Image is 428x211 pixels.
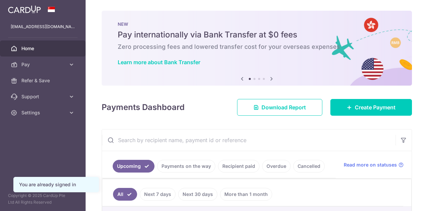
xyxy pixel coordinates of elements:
[118,43,396,51] h6: Zero processing fees and lowered transfer cost for your overseas expenses
[293,160,325,173] a: Cancelled
[102,129,396,151] input: Search by recipient name, payment id or reference
[118,29,396,40] h5: Pay internationally via Bank Transfer at $0 fees
[21,93,66,100] span: Support
[102,11,412,86] img: Bank transfer banner
[262,160,291,173] a: Overdue
[102,101,185,113] h4: Payments Dashboard
[118,59,200,66] a: Learn more about Bank Transfer
[21,45,66,52] span: Home
[261,103,306,111] span: Download Report
[355,103,396,111] span: Create Payment
[19,181,93,188] div: You are already signed in
[344,162,397,168] span: Read more on statuses
[21,109,66,116] span: Settings
[8,5,41,13] img: CardUp
[21,77,66,84] span: Refer & Save
[237,99,322,116] a: Download Report
[220,188,272,201] a: More than 1 month
[218,160,259,173] a: Recipient paid
[113,160,154,173] a: Upcoming
[21,61,66,68] span: Pay
[113,188,137,201] a: All
[140,188,176,201] a: Next 7 days
[11,23,75,30] p: [EMAIL_ADDRESS][DOMAIN_NAME]
[330,99,412,116] a: Create Payment
[157,160,215,173] a: Payments on the way
[344,162,404,168] a: Read more on statuses
[118,21,396,27] p: NEW
[178,188,217,201] a: Next 30 days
